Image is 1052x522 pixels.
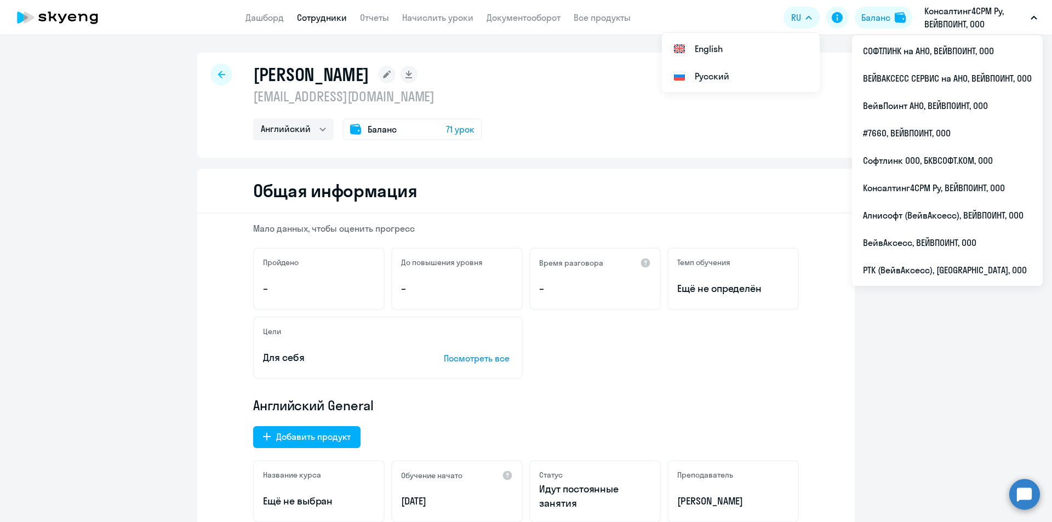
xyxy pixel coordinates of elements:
a: Сотрудники [297,12,347,23]
a: Дашборд [245,12,284,23]
p: [DATE] [401,494,513,508]
p: [EMAIL_ADDRESS][DOMAIN_NAME] [253,88,482,105]
p: Ещё не выбран [263,494,375,508]
span: RU [791,11,801,24]
button: Консалтинг4СРМ Ру, ВЕЙВПОИНТ, ООО [919,4,1043,31]
span: Английский General [253,397,374,414]
a: Все продукты [574,12,631,23]
span: 71 урок [446,123,474,136]
h5: Цели [263,326,281,336]
h2: Общая информация [253,180,417,202]
h5: Статус [539,470,563,480]
button: Добавить продукт [253,426,361,448]
span: Ещё не определён [677,282,789,296]
p: Мало данных, чтобы оценить прогресс [253,222,799,234]
span: Баланс [368,123,397,136]
div: Добавить продукт [276,430,351,443]
h5: Пройдено [263,257,299,267]
p: – [263,282,375,296]
a: Начислить уроки [402,12,473,23]
h1: [PERSON_NAME] [253,64,369,85]
h5: Время разговора [539,258,603,268]
h5: Темп обучения [677,257,730,267]
div: Баланс [861,11,890,24]
ul: RU [852,35,1043,286]
img: Русский [673,70,686,83]
p: Для себя [263,351,410,365]
p: – [401,282,513,296]
button: RU [784,7,820,28]
p: Консалтинг4СРМ Ру, ВЕЙВПОИНТ, ООО [924,4,1026,31]
button: Балансbalance [855,7,912,28]
a: Отчеты [360,12,389,23]
p: Посмотреть все [444,352,513,365]
p: – [539,282,651,296]
img: balance [895,12,906,23]
h5: Название курса [263,470,321,480]
ul: RU [662,33,820,92]
h5: Обучение начато [401,471,462,480]
p: Идут постоянные занятия [539,482,651,510]
img: English [673,42,686,55]
h5: До повышения уровня [401,257,483,267]
h5: Преподаватель [677,470,733,480]
a: Документооборот [487,12,561,23]
p: [PERSON_NAME] [677,494,789,508]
